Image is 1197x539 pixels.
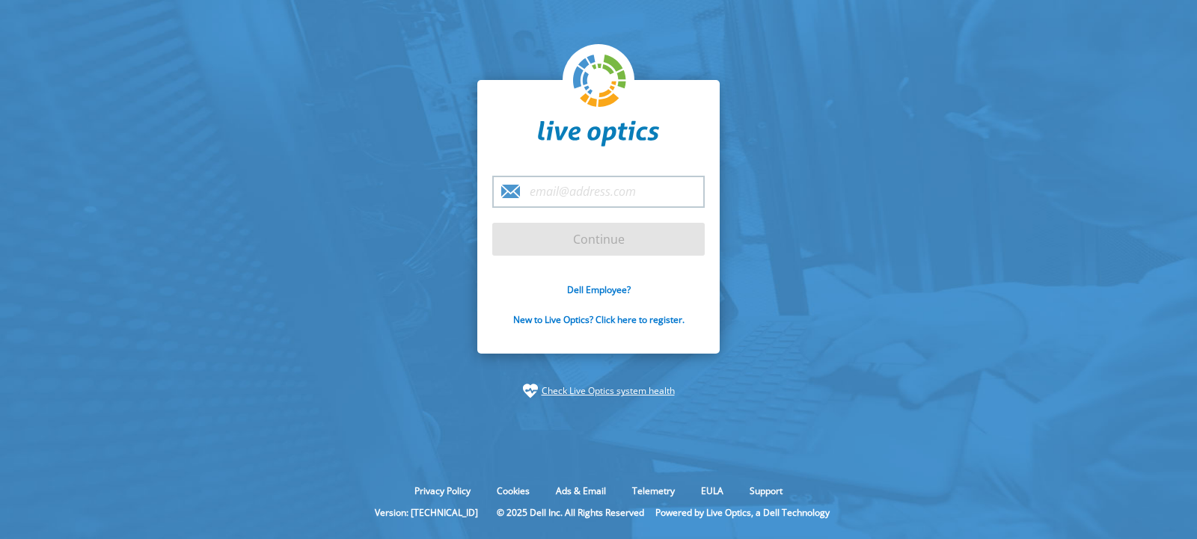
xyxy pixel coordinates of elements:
[492,176,705,208] input: email@address.com
[367,506,486,519] li: Version: [TECHNICAL_ID]
[403,484,482,497] a: Privacy Policy
[655,506,830,519] li: Powered by Live Optics, a Dell Technology
[523,384,538,398] img: status-check-icon.svg
[567,283,631,296] a: Dell Employee?
[489,506,652,519] li: © 2025 Dell Inc. All Rights Reserved
[690,484,735,497] a: EULA
[545,484,617,497] a: Ads & Email
[542,384,675,398] a: Check Live Optics system health
[573,55,627,108] img: liveoptics-logo.svg
[538,120,659,147] img: liveoptics-word.svg
[738,484,794,497] a: Support
[513,313,685,326] a: New to Live Optics? Click here to register.
[486,484,541,497] a: Cookies
[621,484,686,497] a: Telemetry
